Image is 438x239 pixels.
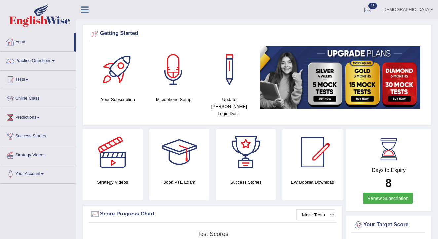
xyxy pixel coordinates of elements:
h4: Strategy Videos [83,179,143,186]
span: 16 [368,3,377,9]
div: Score Progress Chart [90,209,335,219]
h4: Success Stories [216,179,276,186]
a: Success Stories [0,127,76,144]
a: Your Account [0,165,76,181]
a: Renew Subscription [363,193,413,204]
a: Home [0,33,74,49]
h4: Days to Expiry [353,167,424,173]
h4: Your Subscription [93,96,142,103]
a: Strategy Videos [0,146,76,163]
div: Getting Started [90,29,424,39]
a: Predictions [0,108,76,125]
h4: Microphone Setup [149,96,198,103]
div: Your Target Score [353,220,424,230]
a: Tests [0,71,76,87]
h4: Book PTE Exam [149,179,209,186]
img: small5.jpg [260,46,420,109]
h4: Update [PERSON_NAME] Login Detail [205,96,254,117]
b: 8 [385,176,392,189]
h4: EW Booklet Download [282,179,343,186]
a: Online Class [0,89,76,106]
a: Practice Questions [0,52,76,68]
tspan: Test scores [197,231,228,237]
